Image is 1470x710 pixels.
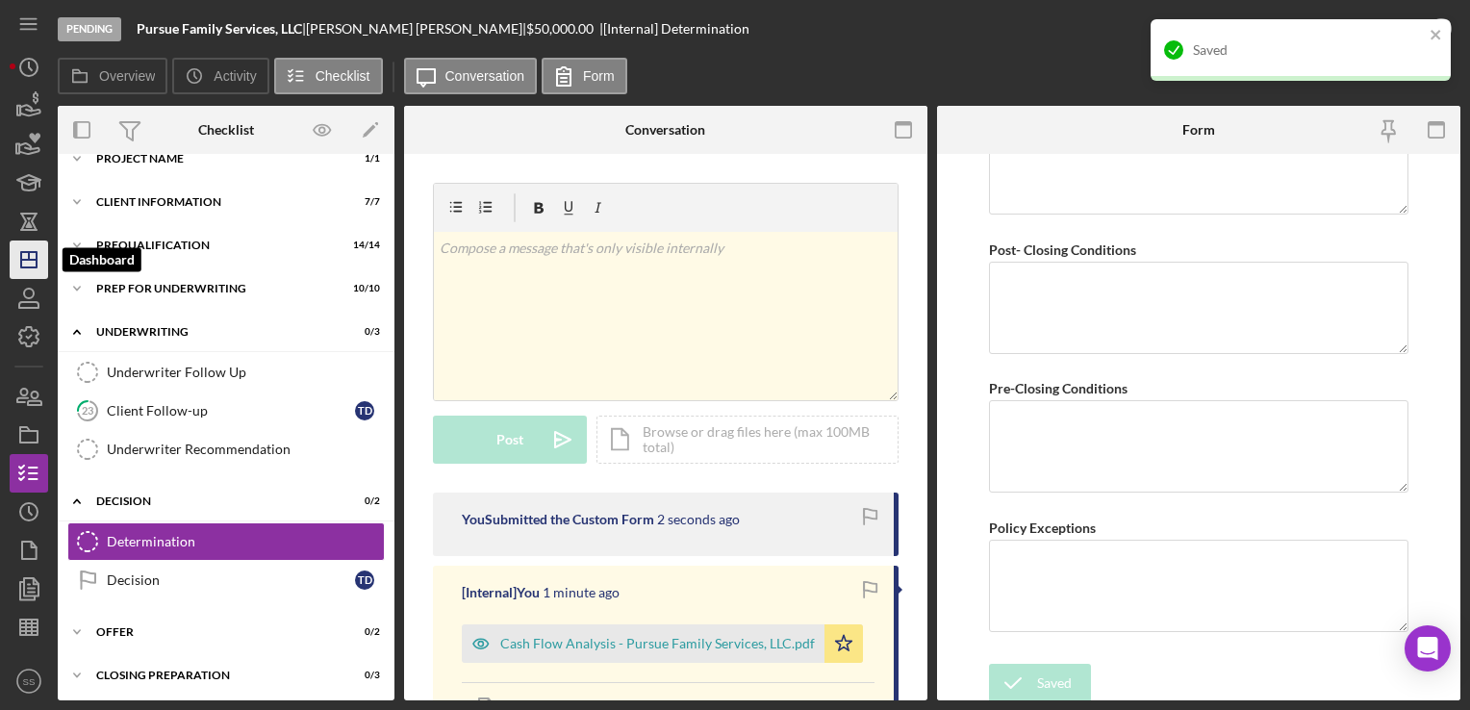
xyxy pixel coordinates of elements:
button: Conversation [404,58,538,94]
div: Closing Preparation [96,670,332,681]
time: 2025-08-26 17:25 [657,512,740,527]
button: Activity [172,58,268,94]
a: Underwriter Follow Up [67,353,385,392]
div: Client Information [96,196,332,208]
div: | [137,21,306,37]
a: 23Client Follow-upTD [67,392,385,430]
div: Underwriter Recommendation [107,442,384,457]
div: T D [355,571,374,590]
div: Pending [58,17,121,41]
div: | [Internal] Determination [599,21,749,37]
div: Form [1182,122,1215,138]
label: Policy Exceptions [989,520,1096,536]
label: Activity [214,68,256,84]
div: Saved [1193,42,1424,58]
a: DecisionTD [67,561,385,599]
div: 0 / 3 [345,326,380,338]
div: Project Name [96,153,332,165]
label: Post- Closing Conditions [989,241,1136,258]
div: T D [355,401,374,420]
div: 1 / 1 [345,153,380,165]
div: [PERSON_NAME] [PERSON_NAME] | [306,21,526,37]
div: Offer [96,626,332,638]
label: Checklist [316,68,370,84]
div: 0 / 3 [345,670,380,681]
label: Conversation [445,68,525,84]
div: Mark Complete [1324,10,1417,48]
div: $50,000.00 [526,21,599,37]
a: Determination [67,522,385,561]
button: Checklist [274,58,383,94]
button: Post [433,416,587,464]
label: Overview [99,68,155,84]
button: SS [10,662,48,700]
button: close [1430,27,1443,45]
div: Cash Flow Analysis - Pursue Family Services, LLC.pdf [500,636,815,651]
label: Form [583,68,615,84]
label: Pre-Closing Conditions [989,380,1128,396]
a: Underwriter Recommendation [67,430,385,469]
div: 0 / 2 [345,626,380,638]
div: Decision [107,572,355,588]
button: Overview [58,58,167,94]
div: 0 / 2 [345,495,380,507]
div: Underwriting [96,326,332,338]
div: 14 / 14 [345,240,380,251]
time: 2025-08-26 17:24 [543,585,620,600]
div: Saved [1037,664,1072,702]
div: Checklist [198,122,254,138]
button: Cash Flow Analysis - Pursue Family Services, LLC.pdf [462,624,863,663]
b: Pursue Family Services, LLC [137,20,302,37]
div: Prequalification [96,240,332,251]
button: Mark Complete [1305,10,1460,48]
div: Decision [96,495,332,507]
text: SS [23,676,36,687]
div: Open Intercom Messenger [1405,625,1451,672]
div: You Submitted the Custom Form [462,512,654,527]
div: Client Follow-up [107,403,355,418]
tspan: 23 [82,404,93,417]
div: Post [496,416,523,464]
button: Saved [989,664,1091,702]
button: Form [542,58,627,94]
div: Determination [107,534,384,549]
div: Prep for Underwriting [96,283,332,294]
div: [Internal] You [462,585,540,600]
div: Underwriter Follow Up [107,365,384,380]
div: Conversation [625,122,705,138]
div: 7 / 7 [345,196,380,208]
div: 10 / 10 [345,283,380,294]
